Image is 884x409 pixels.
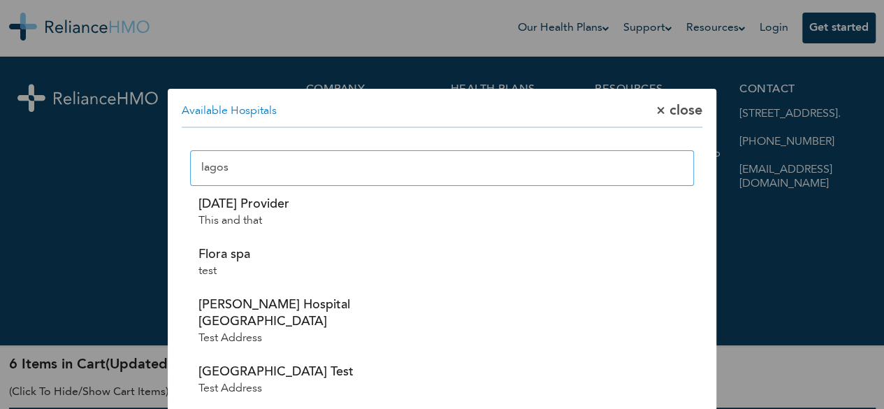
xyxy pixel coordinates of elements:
[198,296,475,330] p: [PERSON_NAME] Hospital [GEOGRAPHIC_DATA]
[198,213,475,229] p: This and that
[198,364,475,380] p: [GEOGRAPHIC_DATA] Test
[182,103,277,120] h1: Available Hospitals
[190,150,693,186] input: search-hospitals
[198,330,475,347] p: Test Address
[656,103,702,120] span: × close
[198,263,475,280] p: test
[198,196,475,213] p: [DATE] Provider
[198,380,475,397] p: Test Address
[198,246,475,263] p: Flora spa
